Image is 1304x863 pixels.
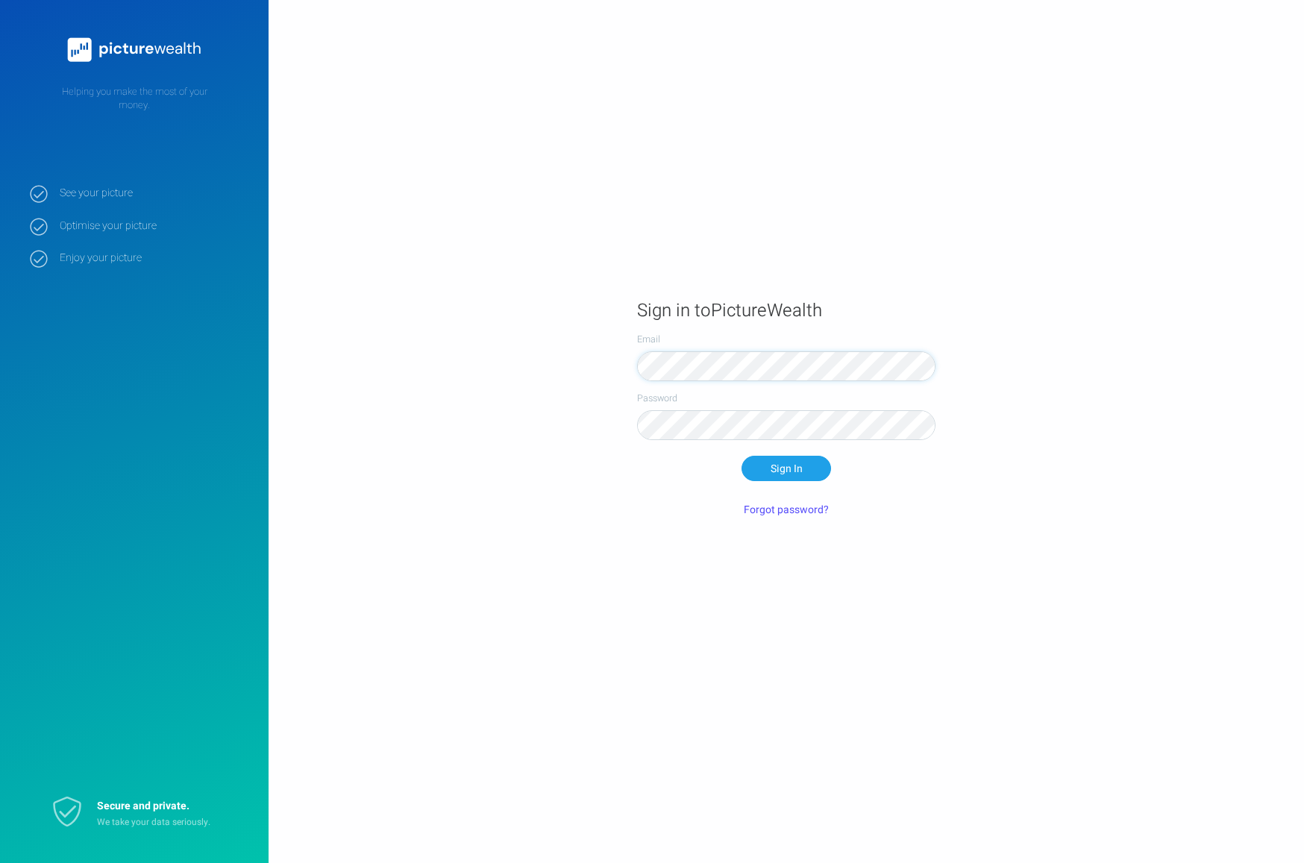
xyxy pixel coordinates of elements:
[637,392,935,405] label: Password
[637,333,935,346] label: Email
[30,85,239,112] p: Helping you make the most of your money.
[637,299,935,322] h1: Sign in to PictureWealth
[60,186,246,200] strong: See your picture
[735,497,838,522] button: Forgot password?
[60,219,246,233] strong: Optimise your picture
[742,456,831,481] button: Sign In
[60,251,246,265] strong: Enjoy your picture
[97,798,189,814] strong: Secure and private.
[60,30,209,70] img: PictureWealth
[97,816,231,829] p: We take your data seriously.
